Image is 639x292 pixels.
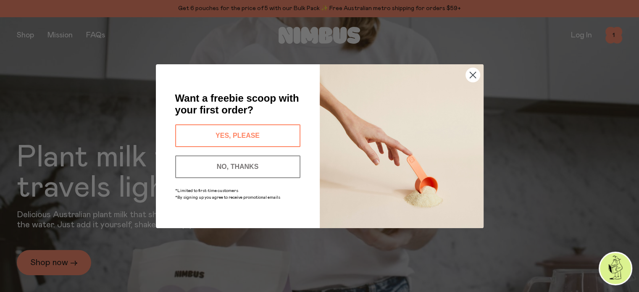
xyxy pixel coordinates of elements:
[465,68,480,82] button: Close dialog
[175,189,238,193] span: *Limited to first-time customers
[175,195,280,200] span: *By signing up you agree to receive promotional emails
[175,92,299,116] span: Want a freebie scoop with your first order?
[320,64,484,228] img: c0d45117-8e62-4a02-9742-374a5db49d45.jpeg
[175,155,300,178] button: NO, THANKS
[600,253,631,284] img: agent
[175,124,300,147] button: YES, PLEASE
